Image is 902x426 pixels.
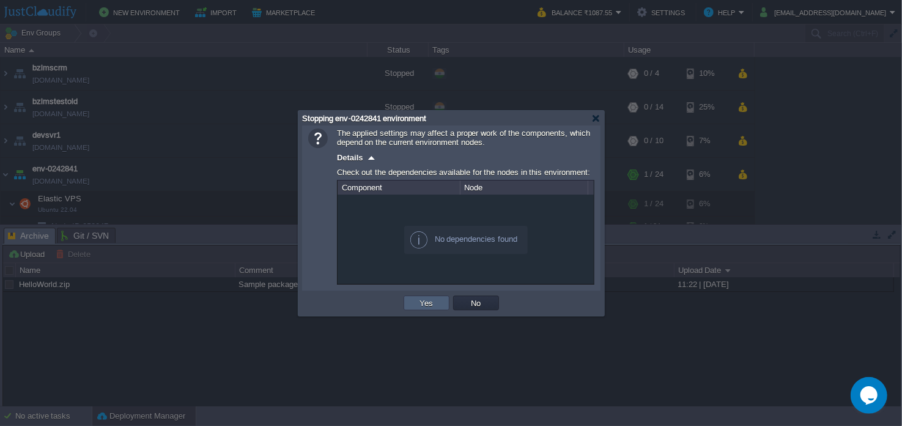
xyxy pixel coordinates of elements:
button: Yes [416,297,437,308]
div: Check out the dependencies available for the nodes in this environment: [337,165,594,180]
button: No [468,297,485,308]
span: The applied settings may affect a proper work of the components, which depend on the current envi... [337,129,590,147]
span: Details [337,153,363,162]
div: No dependencies found [404,226,528,254]
span: Stopping env-0242841 environment [302,114,427,123]
div: Node [461,181,588,195]
div: Component [339,181,460,195]
iframe: chat widget [851,377,890,414]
